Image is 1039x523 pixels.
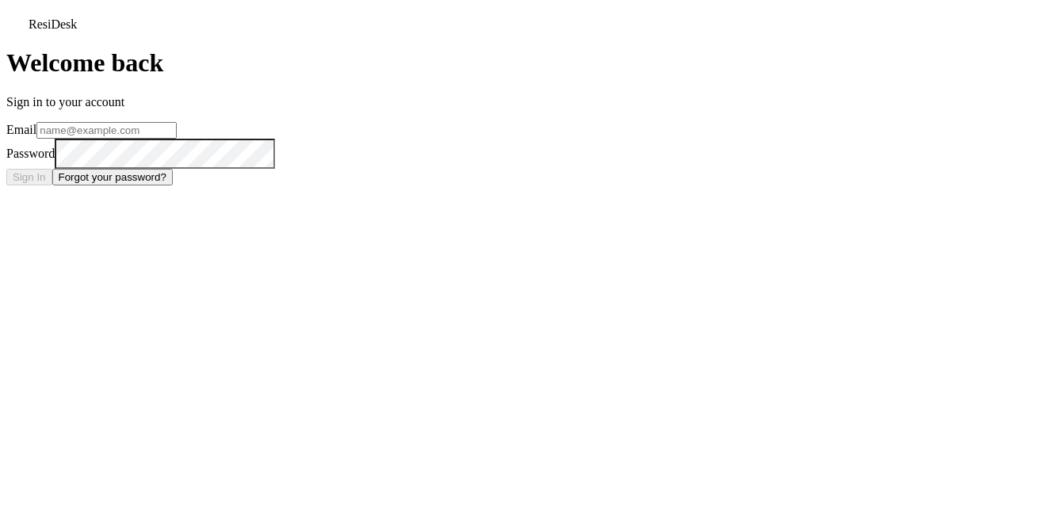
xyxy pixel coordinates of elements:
p: Sign in to your account [6,95,1033,109]
label: Email [6,123,36,136]
span: ResiDesk [29,17,77,31]
button: Sign In [6,169,52,185]
input: name@example.com [36,122,177,139]
label: Password [6,147,55,160]
h1: Welcome back [6,48,1033,78]
button: Forgot your password? [52,169,173,185]
img: ResiDesk Logo [6,6,29,29]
